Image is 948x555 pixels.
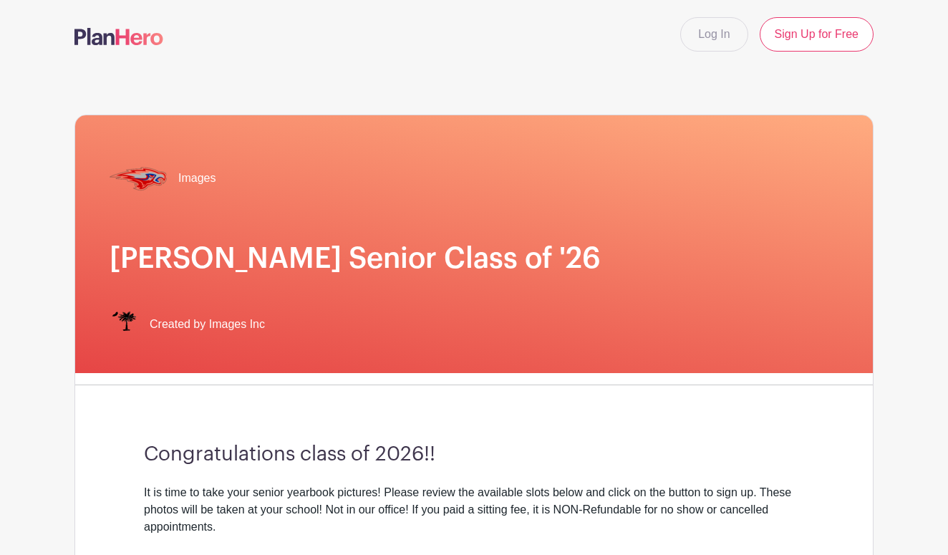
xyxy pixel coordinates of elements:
[74,28,163,45] img: logo-507f7623f17ff9eddc593b1ce0a138ce2505c220e1c5a4e2b4648c50719b7d32.svg
[110,310,138,339] img: IMAGES%20logo%20transparenT%20PNG%20s.png
[760,17,874,52] a: Sign Up for Free
[178,170,216,187] span: Images
[110,150,167,207] img: hammond%20transp.%20(1).png
[144,484,804,553] div: It is time to take your senior yearbook pictures! Please review the available slots below and cli...
[144,443,804,467] h3: Congratulations class of 2026!!
[680,17,748,52] a: Log In
[110,241,838,276] h1: [PERSON_NAME] Senior Class of '26
[150,316,265,333] span: Created by Images Inc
